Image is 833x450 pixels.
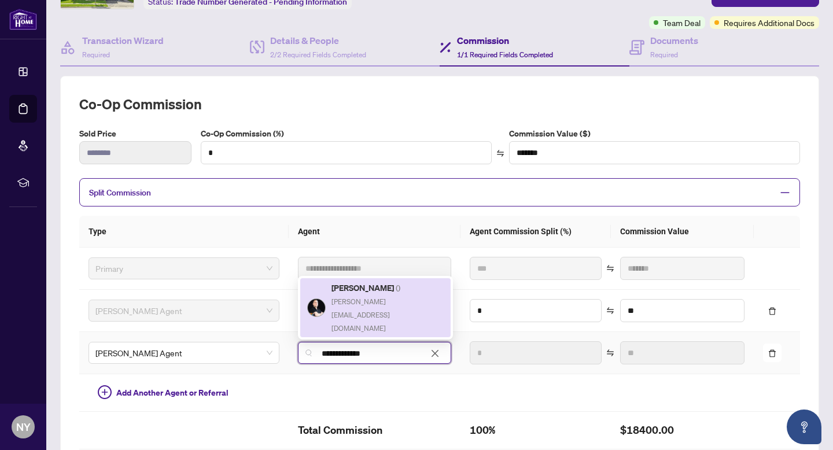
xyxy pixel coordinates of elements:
span: [PERSON_NAME][EMAIL_ADDRESS][DOMAIN_NAME] [331,297,390,333]
img: search_icon [305,349,312,356]
span: Required [82,50,110,59]
span: Team Deal [663,16,701,29]
th: Agent Commission Split (%) [460,216,611,248]
h2: 100% [470,421,602,440]
span: close [430,349,440,358]
span: minus [780,187,790,198]
span: swap [606,264,614,272]
span: delete [768,307,776,315]
th: Commission Value [611,216,754,248]
h2: Co-op Commission [79,95,800,113]
h4: Documents [650,34,698,47]
span: Split Commission [89,187,151,198]
span: 2/2 Required Fields Completed [270,50,366,59]
span: Add Another Agent or Referral [116,386,228,399]
h2: $18400.00 [620,421,744,440]
span: delete [768,349,776,357]
span: 1/1 Required Fields Completed [457,50,553,59]
span: swap [606,349,614,357]
span: swap [606,307,614,315]
label: Sold Price [79,127,191,140]
span: RAHR Agent [95,344,272,362]
span: NY [16,419,31,435]
img: Profile Icon [308,299,325,316]
div: Split Commission [79,178,800,206]
span: Required [650,50,678,59]
th: Type [79,216,289,248]
h4: Commission [457,34,553,47]
span: Primary [95,260,272,277]
label: Commission Value ($) [509,127,800,140]
span: swap [496,149,504,157]
span: RAHR Agent [95,302,272,319]
button: Open asap [787,410,821,444]
span: Requires Additional Docs [724,16,814,29]
h4: Details & People [270,34,366,47]
label: Co-Op Commission (%) [201,127,492,140]
span: plus-circle [98,385,112,399]
h5: [PERSON_NAME] [331,281,444,294]
span: ( ) [396,282,400,293]
button: Add Another Agent or Referral [89,383,238,402]
h4: Transaction Wizard [82,34,164,47]
img: logo [9,9,37,30]
th: Agent [289,216,460,248]
h2: Total Commission [298,421,451,440]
